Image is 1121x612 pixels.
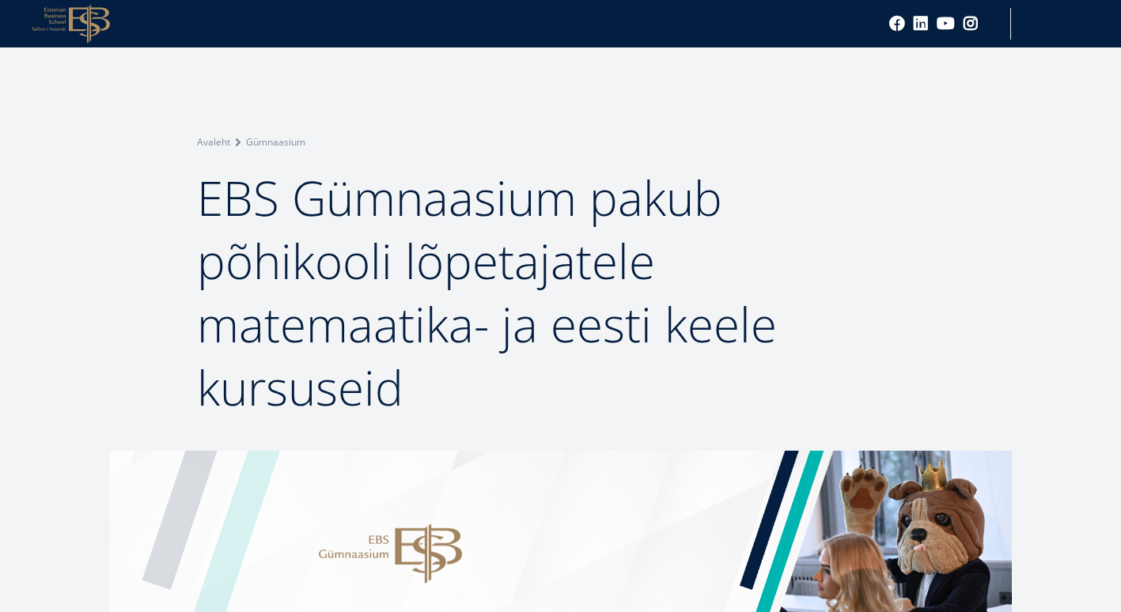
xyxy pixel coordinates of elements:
a: Avaleht [197,134,230,150]
a: Linkedin [913,16,929,32]
a: Gümnaasium [246,134,305,150]
a: Facebook [889,16,905,32]
a: Instagram [963,16,979,32]
span: EBS Gümnaasium pakub põhikooli lõpetajatele matemaatika- ja eesti keele kursuseid [197,165,777,420]
a: Youtube [937,16,955,32]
